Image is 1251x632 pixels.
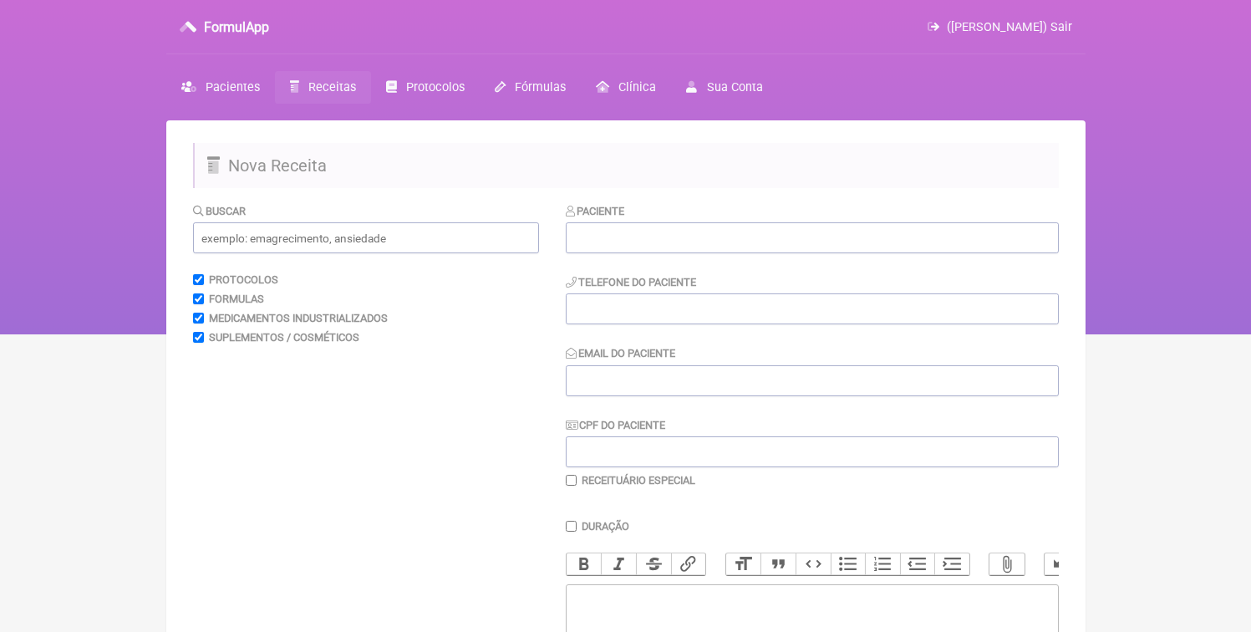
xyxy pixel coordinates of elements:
label: Email do Paciente [566,347,676,359]
a: Sua Conta [671,71,777,104]
label: Telefone do Paciente [566,276,697,288]
label: Paciente [566,205,625,217]
button: Code [796,553,831,575]
button: Bold [567,553,602,575]
label: Duração [582,520,629,533]
a: Pacientes [166,71,275,104]
span: Receitas [308,80,356,94]
label: Formulas [209,293,264,305]
span: Clínica [618,80,656,94]
button: Link [671,553,706,575]
span: Protocolos [406,80,465,94]
label: Suplementos / Cosméticos [209,331,359,344]
a: ([PERSON_NAME]) Sair [928,20,1071,34]
label: Protocolos [209,273,278,286]
button: Undo [1045,553,1080,575]
span: Sua Conta [707,80,763,94]
label: CPF do Paciente [566,419,666,431]
a: Receitas [275,71,371,104]
button: Numbers [865,553,900,575]
button: Decrease Level [900,553,935,575]
span: ([PERSON_NAME]) Sair [947,20,1072,34]
span: Pacientes [206,80,260,94]
button: Italic [601,553,636,575]
button: Quote [760,553,796,575]
a: Clínica [581,71,671,104]
a: Fórmulas [480,71,581,104]
button: Increase Level [934,553,969,575]
label: Buscar [193,205,247,217]
button: Heading [726,553,761,575]
button: Attach Files [989,553,1025,575]
h2: Nova Receita [193,143,1059,188]
button: Bullets [831,553,866,575]
button: Strikethrough [636,553,671,575]
span: Fórmulas [515,80,566,94]
h3: FormulApp [204,19,269,35]
label: Medicamentos Industrializados [209,312,388,324]
label: Receituário Especial [582,474,695,487]
a: Protocolos [371,71,480,104]
input: exemplo: emagrecimento, ansiedade [193,222,539,253]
